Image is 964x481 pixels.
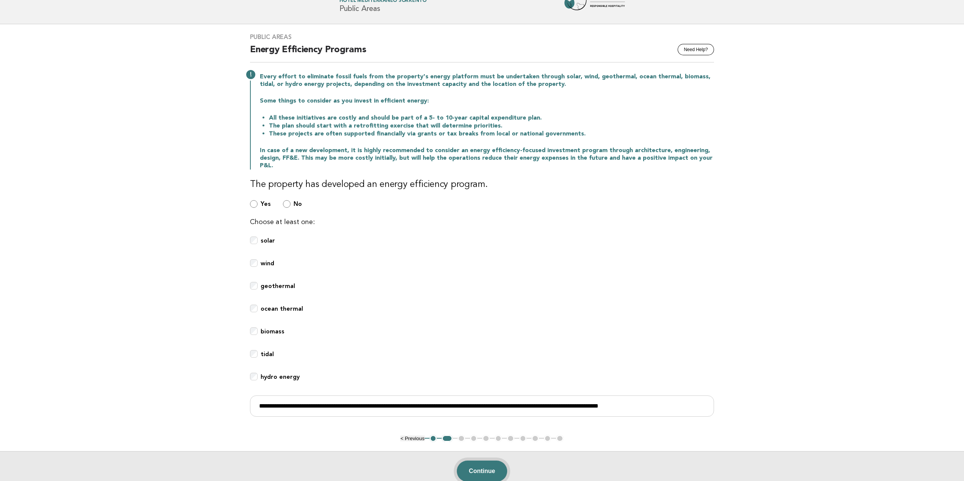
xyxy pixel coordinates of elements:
p: Every effort to eliminate fossil fuels from the property's energy platform must be undertaken thr... [260,73,714,88]
li: These projects are often supported financially via grants or tax breaks from local or national go... [269,130,714,138]
h3: Public Areas [250,33,714,41]
b: solar [261,237,275,244]
h3: The property has developed an energy efficiency program. [250,179,714,191]
b: geothermal [261,282,295,290]
b: No [294,200,302,207]
li: All these initiatives are costly and should be part of a 5- to 10-year capital expenditure plan. [269,114,714,122]
b: ocean thermal [261,305,303,312]
h2: Energy Efficiency Programs [250,44,714,62]
b: hydro energy [261,373,300,380]
p: In case of a new development, it is highly recommended to consider an energy efficiency-focused i... [260,147,714,170]
b: wind [261,260,274,267]
button: Need Help? [678,44,714,55]
button: 2 [442,435,453,442]
li: The plan should start with a retrofitting exercise that will determine priorities. [269,122,714,130]
b: Yes [261,200,271,207]
button: < Previous [400,436,424,441]
p: Choose at least one: [250,217,714,227]
p: Some things to consider as you invest in efficient energy: [260,97,714,105]
button: 1 [430,435,437,442]
b: tidal [261,350,274,358]
b: biomass [261,328,284,335]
